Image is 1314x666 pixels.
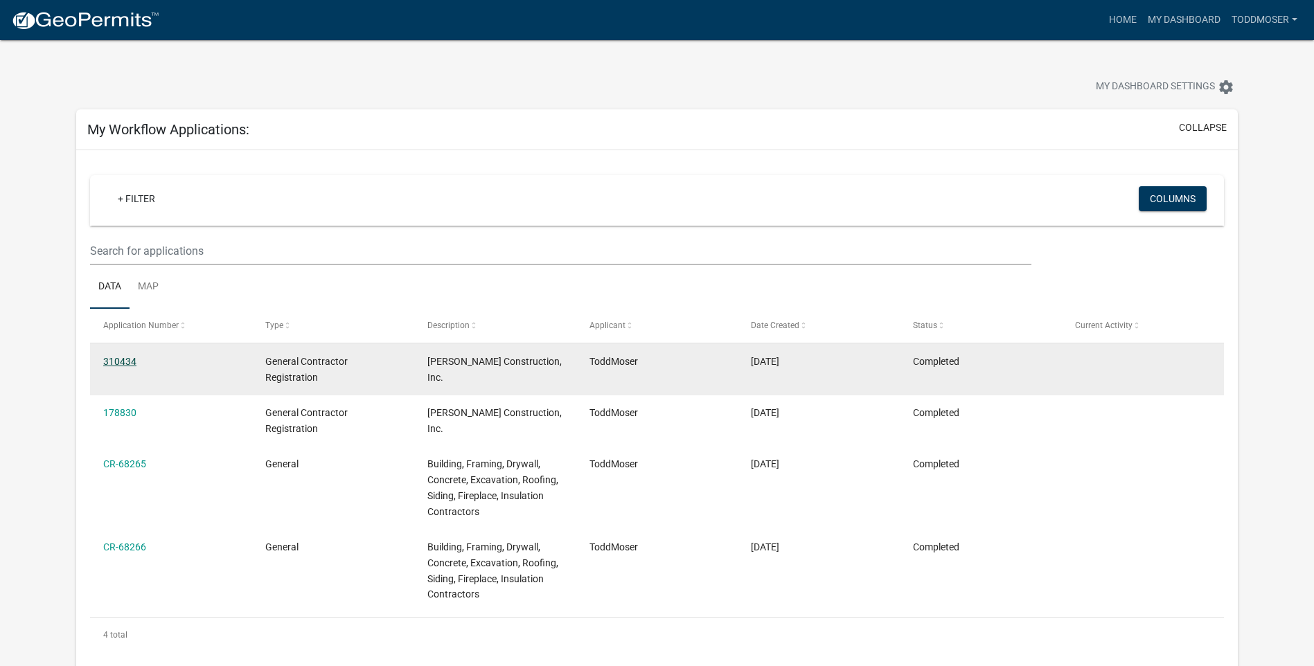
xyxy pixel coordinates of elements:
span: Todd Moser Construction, Inc. [427,356,562,383]
span: My Dashboard Settings [1096,79,1215,96]
input: Search for applications [90,237,1031,265]
h5: My Workflow Applications: [87,121,249,138]
span: ToddMoser [589,541,638,552]
datatable-header-cell: Applicant [576,309,738,342]
span: 10/05/2023 [751,407,779,418]
span: Completed [913,458,959,469]
span: ToddMoser [589,407,638,418]
span: Description [427,321,470,330]
button: Columns [1139,186,1207,211]
span: General [265,541,299,552]
a: CR-68265 [103,458,146,469]
span: Building, Framing, Drywall, Concrete, Excavation, Roofing, Siding, Fireplace, Insulation Contractors [427,541,558,600]
span: General Contractor Registration [265,356,348,383]
span: 09/08/2021 [751,541,779,552]
span: Current Activity [1075,321,1133,330]
datatable-header-cell: Type [252,309,414,342]
button: My Dashboard Settingssettings [1085,73,1245,100]
span: Type [265,321,283,330]
span: Date Created [751,321,799,330]
a: ToddMoser [1226,7,1303,33]
span: Application Number [103,321,179,330]
span: Applicant [589,321,625,330]
a: 310434 [103,356,136,367]
datatable-header-cell: Status [900,309,1062,342]
div: collapse [76,150,1238,665]
datatable-header-cell: Current Activity [1062,309,1224,342]
datatable-header-cell: Application Number [90,309,252,342]
span: 01/24/2022 [751,458,779,469]
span: Status [913,321,937,330]
a: Home [1103,7,1142,33]
span: ToddMoser [589,458,638,469]
span: ToddMoser [589,356,638,367]
a: Data [90,265,130,309]
div: 4 total [90,618,1224,652]
span: General [265,458,299,469]
span: Todd Moser Construction, Inc. [427,407,562,434]
datatable-header-cell: Date Created [738,309,900,342]
a: CR-68266 [103,541,146,552]
span: Completed [913,541,959,552]
i: settings [1218,79,1234,96]
button: collapse [1179,120,1227,135]
span: Completed [913,407,959,418]
span: General Contractor Registration [265,407,348,434]
datatable-header-cell: Description [414,309,576,342]
a: + Filter [107,186,166,211]
span: 09/12/2024 [751,356,779,367]
span: Building, Framing, Drywall, Concrete, Excavation, Roofing, Siding, Fireplace, Insulation Contractors [427,458,558,516]
a: 178830 [103,407,136,418]
span: Completed [913,356,959,367]
a: Map [130,265,167,309]
a: My Dashboard [1142,7,1226,33]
